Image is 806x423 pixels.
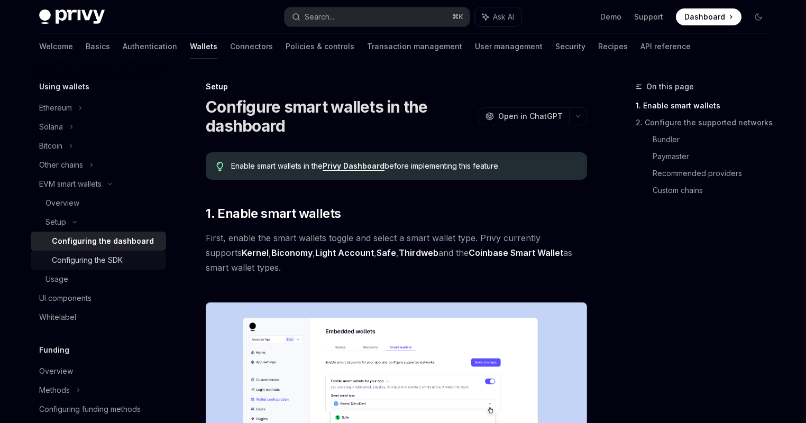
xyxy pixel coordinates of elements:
a: Whitelabel [31,308,166,327]
a: Usage [31,270,166,289]
a: Overview [31,362,166,381]
a: Coinbase Smart Wallet [469,247,563,259]
span: Enable smart wallets in the before implementing this feature. [231,161,576,171]
a: User management [475,34,543,59]
a: Demo [600,12,621,22]
a: Safe [377,247,396,259]
a: Bundler [653,131,775,148]
a: Security [555,34,585,59]
a: Recipes [598,34,628,59]
span: Dashboard [684,12,725,22]
a: Overview [31,194,166,213]
div: Usage [45,273,68,286]
a: 2. Configure the supported networks [636,114,775,131]
div: Setup [206,81,587,92]
div: Methods [39,384,70,397]
a: 1. Enable smart wallets [636,97,775,114]
a: Recommended providers [653,165,775,182]
div: Solana [39,121,63,133]
h5: Using wallets [39,80,89,93]
svg: Tip [216,162,224,171]
a: Dashboard [676,8,741,25]
div: Setup [45,216,66,228]
button: Open in ChatGPT [479,107,569,125]
button: Search...⌘K [285,7,470,26]
div: Search... [305,11,334,23]
h1: Configure smart wallets in the dashboard [206,97,474,135]
div: EVM smart wallets [39,178,102,190]
a: Connectors [230,34,273,59]
div: Configuring funding methods [39,403,141,416]
div: Bitcoin [39,140,62,152]
a: Paymaster [653,148,775,165]
div: UI components [39,292,91,305]
a: Welcome [39,34,73,59]
div: Whitelabel [39,311,76,324]
span: 1. Enable smart wallets [206,205,341,222]
a: Biconomy [271,247,313,259]
a: Basics [86,34,110,59]
span: On this page [646,80,694,93]
div: Configuring the dashboard [52,235,154,247]
a: Support [634,12,663,22]
a: Transaction management [367,34,462,59]
span: ⌘ K [452,13,463,21]
div: Configuring the SDK [52,254,123,266]
a: Configuring the dashboard [31,232,166,251]
a: Light Account [315,247,374,259]
a: Policies & controls [286,34,354,59]
div: Ethereum [39,102,72,114]
h5: Funding [39,344,69,356]
a: Thirdweb [399,247,438,259]
a: Kernel [242,247,269,259]
a: Privy Dashboard [323,161,384,171]
button: Toggle dark mode [750,8,767,25]
div: Other chains [39,159,83,171]
button: Ask AI [475,7,521,26]
a: API reference [640,34,691,59]
a: Configuring funding methods [31,400,166,419]
a: Authentication [123,34,177,59]
span: Open in ChatGPT [498,111,563,122]
a: Custom chains [653,182,775,199]
a: UI components [31,289,166,308]
div: Overview [39,365,73,378]
a: Wallets [190,34,217,59]
div: Overview [45,197,79,209]
span: First, enable the smart wallets toggle and select a smart wallet type. Privy currently supports ,... [206,231,587,275]
img: dark logo [39,10,105,24]
a: Configuring the SDK [31,251,166,270]
span: Ask AI [493,12,514,22]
